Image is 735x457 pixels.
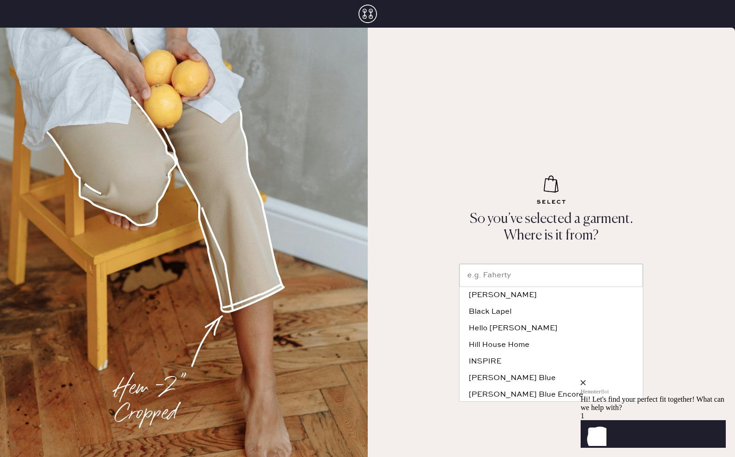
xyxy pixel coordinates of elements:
[469,292,634,299] div: [PERSON_NAME]
[469,375,634,382] div: [PERSON_NAME] Blue
[459,264,643,287] input: e.g. Faherty
[529,176,573,206] img: 29f81abb-8b67-4310-9eda-47f93fc590c9_select.svg
[469,341,634,349] div: Hill House Home
[469,391,634,398] div: [PERSON_NAME] Blue Encore
[469,308,634,316] div: Black Lapel
[454,211,648,244] p: So you’ve selected a garment. Where is it from?
[581,329,733,455] iframe: Front Chat
[469,325,634,332] div: Hello [PERSON_NAME]
[469,358,634,365] div: INSPIRE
